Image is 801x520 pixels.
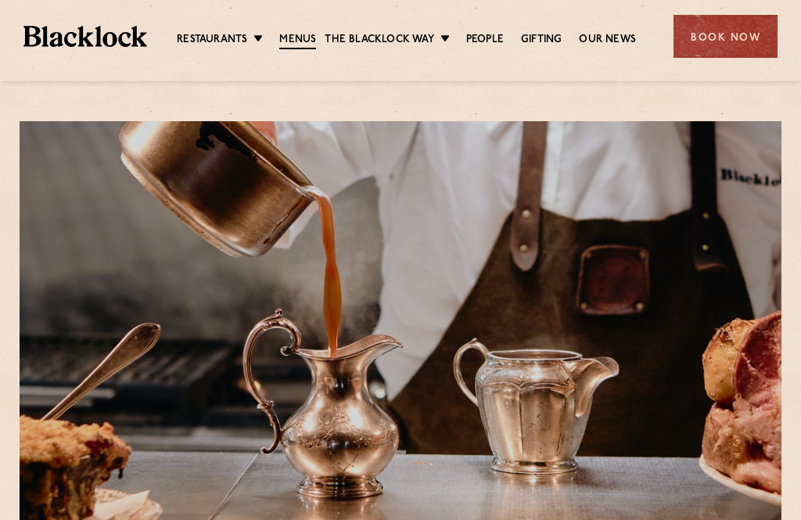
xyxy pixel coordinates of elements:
a: The Blacklock Way [325,32,433,48]
a: Menus [279,32,316,49]
a: Our News [579,32,636,48]
a: People [466,32,504,48]
div: Book Now [673,15,778,58]
a: Gifting [521,32,562,48]
a: Restaurants [177,32,247,48]
img: BL_Textured_Logo-footer-cropped.svg [23,26,147,47]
